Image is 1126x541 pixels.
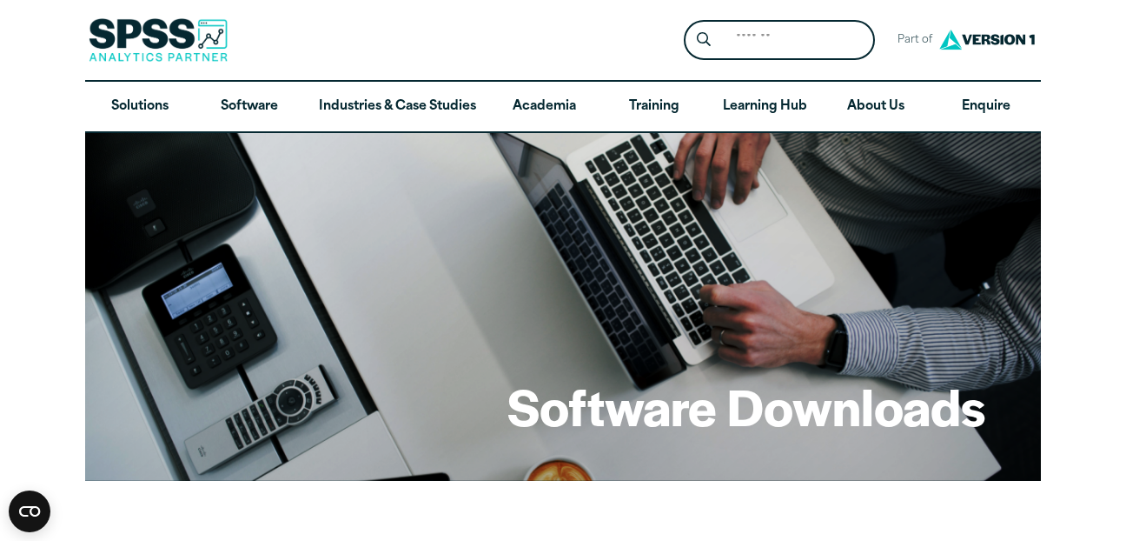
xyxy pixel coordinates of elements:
a: Learning Hub [709,82,821,132]
button: Search magnifying glass icon [688,24,720,57]
span: Part of [889,28,935,53]
a: Academia [490,82,599,132]
button: Open CMP widget [9,491,50,532]
a: Software [195,82,304,132]
form: Site Header Search Form [684,20,875,61]
nav: Desktop version of site main menu [85,82,1041,132]
svg: Search magnifying glass icon [697,32,711,47]
a: About Us [821,82,931,132]
h1: Software Downloads [507,372,985,440]
a: Training [599,82,709,132]
img: SPSS Analytics Partner [89,18,228,62]
a: Solutions [85,82,195,132]
img: Version1 Logo [935,23,1039,56]
a: Industries & Case Studies [305,82,490,132]
a: Enquire [931,82,1041,132]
